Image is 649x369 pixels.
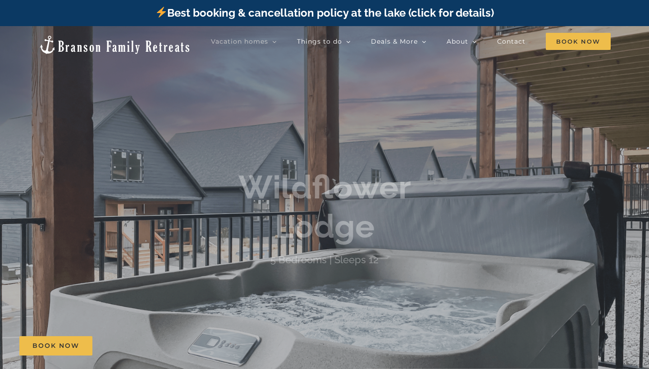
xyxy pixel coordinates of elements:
[297,38,342,45] span: Things to do
[270,254,379,266] h4: 5 Bedrooms | Sleeps 12
[447,32,477,50] a: About
[211,32,611,50] nav: Main Menu
[38,35,191,55] img: Branson Family Retreats Logo
[238,168,411,245] b: Wildflower Lodge
[211,38,268,45] span: Vacation homes
[497,32,526,50] a: Contact
[155,6,494,19] a: Best booking & cancellation policy at the lake (click for details)
[371,38,418,45] span: Deals & More
[371,32,426,50] a: Deals & More
[546,33,611,50] span: Book Now
[497,38,526,45] span: Contact
[19,336,92,355] a: Book Now
[156,7,167,18] img: ⚡️
[32,342,79,350] span: Book Now
[447,38,468,45] span: About
[297,32,351,50] a: Things to do
[211,32,277,50] a: Vacation homes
